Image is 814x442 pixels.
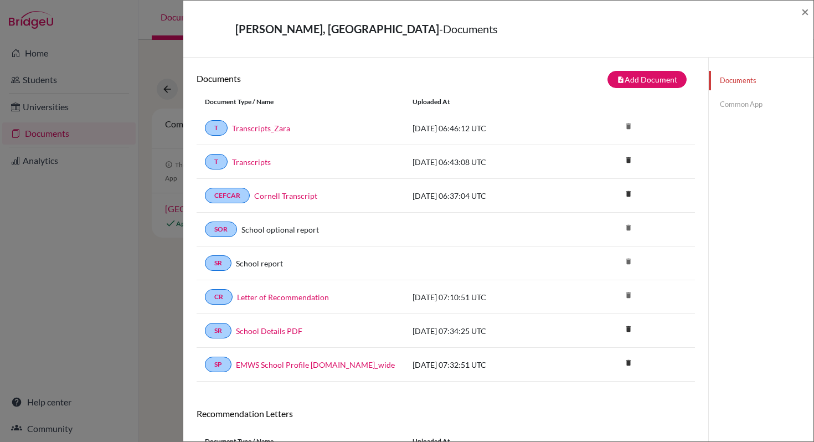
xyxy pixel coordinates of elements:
[709,95,813,114] a: Common App
[620,356,637,371] a: delete
[205,222,237,237] a: SOR
[254,190,317,202] a: Cornell Transcript
[232,122,290,134] a: Transcripts_Zara
[620,118,637,135] i: delete
[205,188,250,203] a: CEFCAR
[241,224,319,235] a: School optional report
[404,325,570,337] div: [DATE] 07:34:25 UTC
[236,359,395,371] a: EMWS School Profile [DOMAIN_NAME]_wide
[205,120,228,136] a: T
[620,321,637,337] i: delete
[205,357,231,372] a: SP
[620,219,637,236] i: delete
[404,291,570,303] div: [DATE] 07:10:51 UTC
[197,73,446,84] h6: Documents
[620,187,637,202] a: delete
[236,325,302,337] a: School Details PDF
[205,323,231,338] a: SR
[404,359,570,371] div: [DATE] 07:32:51 UTC
[709,71,813,90] a: Documents
[404,156,570,168] div: [DATE] 06:43:08 UTC
[620,153,637,168] a: delete
[620,322,637,337] a: delete
[801,5,809,18] button: Close
[235,22,439,35] strong: [PERSON_NAME], [GEOGRAPHIC_DATA]
[197,97,404,107] div: Document Type / Name
[404,122,570,134] div: [DATE] 06:46:12 UTC
[205,154,228,169] a: T
[197,408,695,419] h6: Recommendation Letters
[404,190,570,202] div: [DATE] 06:37:04 UTC
[232,156,271,168] a: Transcripts
[236,258,283,269] a: School report
[439,22,498,35] span: - Documents
[620,253,637,270] i: delete
[205,255,231,271] a: SR
[607,71,687,88] button: note_addAdd Document
[620,287,637,304] i: delete
[620,152,637,168] i: delete
[801,3,809,19] span: ×
[237,291,329,303] a: Letter of Recommendation
[617,76,625,84] i: note_add
[404,97,570,107] div: Uploaded at
[620,354,637,371] i: delete
[620,186,637,202] i: delete
[205,289,233,305] a: CR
